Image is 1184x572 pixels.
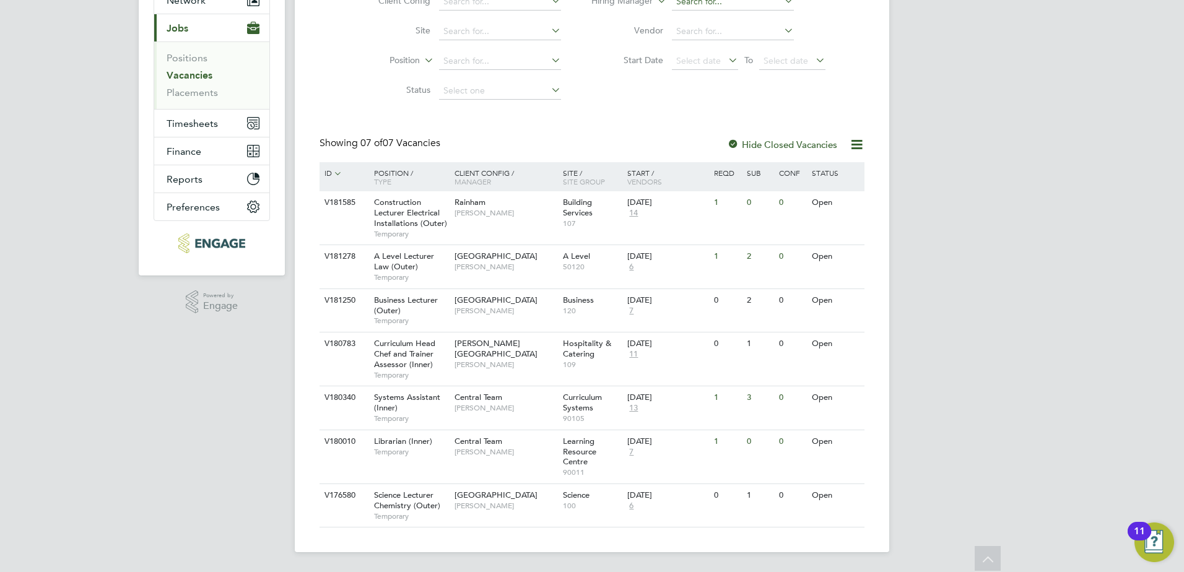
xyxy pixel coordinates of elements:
[627,501,635,511] span: 6
[455,436,502,446] span: Central Team
[809,386,863,409] div: Open
[359,84,430,95] label: Status
[592,54,663,66] label: Start Date
[455,306,557,316] span: [PERSON_NAME]
[374,197,447,228] span: Construction Lecturer Electrical Installations (Outer)
[374,370,448,380] span: Temporary
[711,484,743,507] div: 0
[321,162,365,184] div: ID
[711,191,743,214] div: 1
[809,484,863,507] div: Open
[809,332,863,355] div: Open
[776,484,808,507] div: 0
[439,53,561,70] input: Search for...
[455,403,557,413] span: [PERSON_NAME]
[321,484,365,507] div: V176580
[776,289,808,312] div: 0
[809,430,863,453] div: Open
[624,162,711,192] div: Start /
[727,139,837,150] label: Hide Closed Vacancies
[676,55,721,66] span: Select date
[744,289,776,312] div: 2
[451,162,560,192] div: Client Config /
[360,137,440,149] span: 07 Vacancies
[374,251,434,272] span: A Level Lecturer Law (Outer)
[563,338,611,359] span: Hospitality & Catering
[776,162,808,183] div: Conf
[360,137,383,149] span: 07 of
[711,289,743,312] div: 0
[776,386,808,409] div: 0
[455,197,485,207] span: Rainham
[563,490,590,500] span: Science
[167,87,218,98] a: Placements
[627,339,708,349] div: [DATE]
[455,501,557,511] span: [PERSON_NAME]
[439,82,561,100] input: Select one
[627,403,640,414] span: 13
[1134,531,1145,547] div: 11
[455,490,538,500] span: [GEOGRAPHIC_DATA]
[154,193,269,220] button: Preferences
[563,251,590,261] span: A Level
[455,251,538,261] span: [GEOGRAPHIC_DATA]
[374,295,438,316] span: Business Lecturer (Outer)
[167,145,201,157] span: Finance
[711,386,743,409] div: 1
[627,490,708,501] div: [DATE]
[455,262,557,272] span: [PERSON_NAME]
[203,290,238,301] span: Powered by
[711,430,743,453] div: 1
[167,173,202,185] span: Reports
[374,229,448,239] span: Temporary
[374,414,448,423] span: Temporary
[320,137,443,150] div: Showing
[178,233,245,253] img: educationmattersgroup-logo-retina.png
[627,306,635,316] span: 7
[154,137,269,165] button: Finance
[627,392,708,403] div: [DATE]
[809,162,863,183] div: Status
[167,201,220,213] span: Preferences
[744,430,776,453] div: 0
[744,332,776,355] div: 1
[203,301,238,311] span: Engage
[563,360,622,370] span: 109
[809,245,863,268] div: Open
[563,176,605,186] span: Site Group
[167,22,188,34] span: Jobs
[592,25,663,36] label: Vendor
[455,176,491,186] span: Manager
[627,349,640,360] span: 11
[563,436,596,467] span: Learning Resource Centre
[563,306,622,316] span: 120
[711,162,743,183] div: Reqd
[439,23,561,40] input: Search for...
[776,430,808,453] div: 0
[154,110,269,137] button: Timesheets
[455,447,557,457] span: [PERSON_NAME]
[563,295,594,305] span: Business
[349,54,420,67] label: Position
[455,338,538,359] span: [PERSON_NAME][GEOGRAPHIC_DATA]
[563,219,622,228] span: 107
[186,290,238,314] a: Powered byEngage
[374,447,448,457] span: Temporary
[744,484,776,507] div: 1
[374,392,440,413] span: Systems Assistant (Inner)
[154,14,269,41] button: Jobs
[560,162,625,192] div: Site /
[744,162,776,183] div: Sub
[627,208,640,219] span: 14
[167,118,218,129] span: Timesheets
[627,436,708,447] div: [DATE]
[374,338,435,370] span: Curriculum Head Chef and Trainer Assessor (Inner)
[627,176,662,186] span: Vendors
[563,392,602,413] span: Curriculum Systems
[627,197,708,208] div: [DATE]
[374,316,448,326] span: Temporary
[154,165,269,193] button: Reports
[1134,522,1174,562] button: Open Resource Center, 11 new notifications
[627,262,635,272] span: 6
[321,245,365,268] div: V181278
